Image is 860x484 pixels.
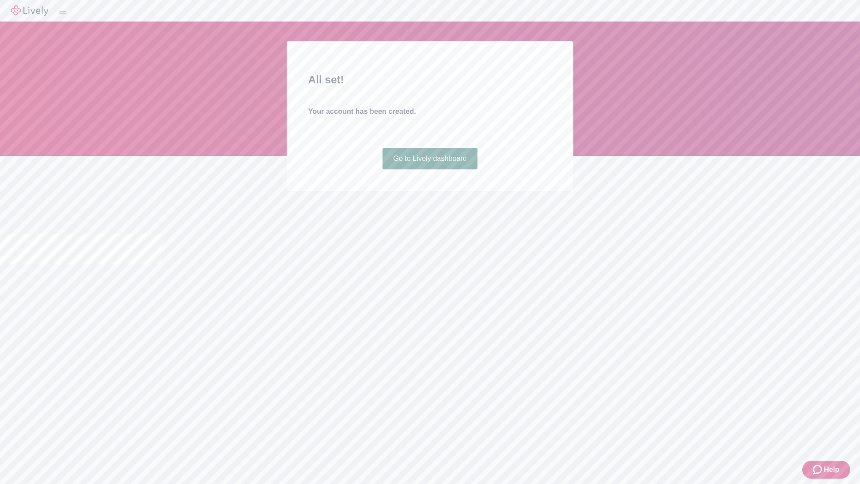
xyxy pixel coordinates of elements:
[383,148,478,169] a: Go to Lively dashboard
[802,461,850,479] button: Zendesk support iconHelp
[824,464,839,475] span: Help
[308,72,552,88] h2: All set!
[308,106,552,117] h4: Your account has been created.
[11,5,48,16] img: Lively
[813,464,824,475] svg: Zendesk support icon
[59,11,66,14] button: Log out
